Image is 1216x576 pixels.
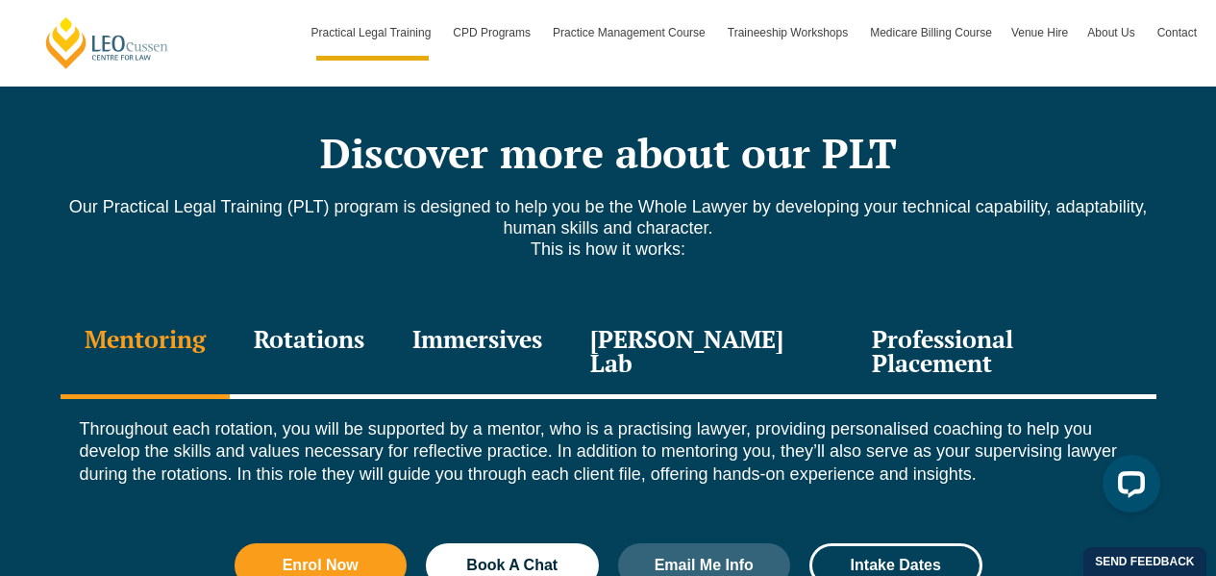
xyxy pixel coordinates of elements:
[718,5,860,61] a: Traineeship Workshops
[230,308,388,399] div: Rotations
[443,5,543,61] a: CPD Programs
[43,15,171,70] a: [PERSON_NAME] Centre for Law
[283,558,359,573] span: Enrol Now
[466,558,558,573] span: Book A Chat
[848,308,1155,399] div: Professional Placement
[80,418,1137,486] p: Throughout each rotation, you will be supported by a mentor, who is a practising lawyer, providin...
[61,129,1156,177] h2: Discover more about our PLT
[566,308,849,399] div: [PERSON_NAME] Lab
[1002,5,1078,61] a: Venue Hire
[1148,5,1206,61] a: Contact
[851,558,941,573] span: Intake Dates
[1078,5,1147,61] a: About Us
[302,5,444,61] a: Practical Legal Training
[1087,447,1168,528] iframe: LiveChat chat widget
[655,558,754,573] span: Email Me Info
[388,308,566,399] div: Immersives
[543,5,718,61] a: Practice Management Course
[61,308,230,399] div: Mentoring
[61,196,1156,260] p: Our Practical Legal Training (PLT) program is designed to help you be the Whole Lawyer by develop...
[860,5,1002,61] a: Medicare Billing Course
